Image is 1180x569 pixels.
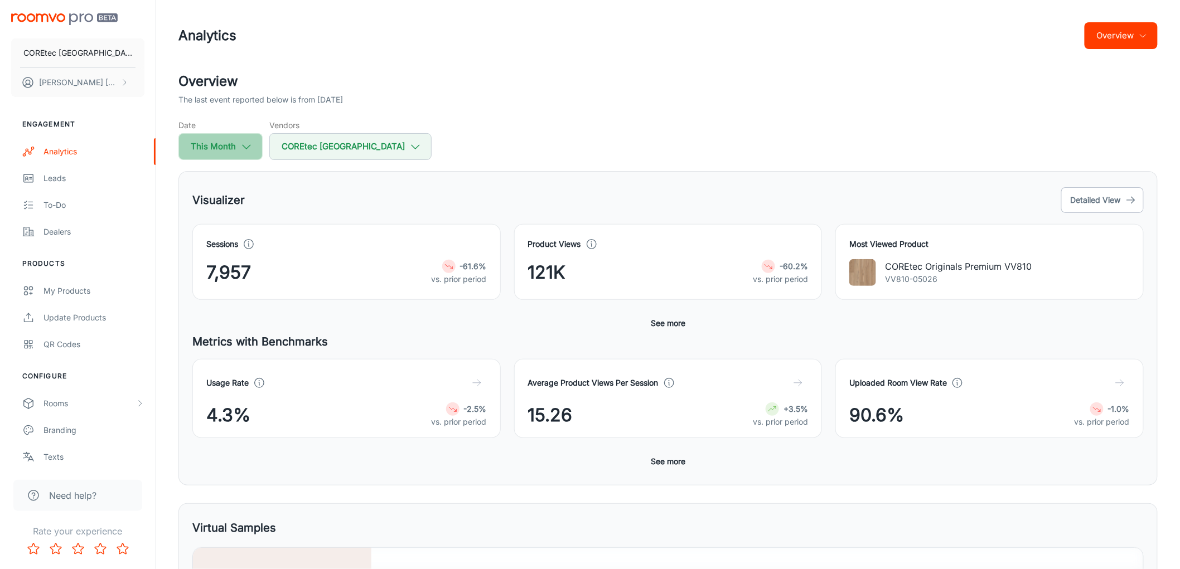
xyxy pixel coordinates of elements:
p: COREtec [GEOGRAPHIC_DATA] [23,47,132,59]
p: vs. prior period [753,416,808,428]
span: 7,957 [206,259,251,286]
p: The last event reported below is from [DATE] [178,94,343,106]
button: See more [646,313,690,333]
div: Analytics [43,145,144,158]
h4: Average Product Views Per Session [528,377,659,389]
p: vs. prior period [432,416,487,428]
strong: +3.5% [784,404,808,414]
button: See more [646,451,690,471]
button: Rate 5 star [112,538,134,560]
div: Leads [43,172,144,184]
button: Rate 4 star [89,538,112,560]
div: Update Products [43,312,144,324]
p: VV810-05026 [885,273,1032,285]
div: QR Codes [43,338,144,351]
h4: Uploaded Room View Rate [849,377,947,389]
strong: -2.5% [464,404,487,414]
h5: Visualizer [192,192,245,208]
button: [PERSON_NAME] [PERSON_NAME] [11,68,144,97]
span: 121K [528,259,566,286]
h4: Sessions [206,238,238,250]
div: Rooms [43,397,136,410]
div: Dealers [43,226,144,238]
div: Texts [43,451,144,463]
p: vs. prior period [1075,416,1130,428]
p: COREtec Originals Premium VV810 [885,260,1032,273]
h5: Virtual Samples [192,519,276,536]
strong: -1.0% [1108,404,1130,414]
h5: Vendors [269,119,432,131]
span: Need help? [49,489,96,502]
button: Detailed View [1061,187,1144,213]
div: Branding [43,424,144,436]
p: [PERSON_NAME] [PERSON_NAME] [39,76,118,89]
p: Rate your experience [9,524,147,538]
p: vs. prior period [432,273,487,285]
h4: Usage Rate [206,377,249,389]
strong: -60.2% [780,261,808,271]
button: Rate 3 star [67,538,89,560]
button: Overview [1085,22,1158,49]
button: Rate 1 star [22,538,45,560]
h5: Date [178,119,263,131]
h5: Metrics with Benchmarks [192,333,1144,350]
img: COREtec Originals Premium VV810 [849,259,876,286]
button: Rate 2 star [45,538,67,560]
span: 15.26 [528,402,573,429]
h4: Product Views [528,238,581,250]
span: 90.6% [849,402,904,429]
p: vs. prior period [753,273,808,285]
button: COREtec [GEOGRAPHIC_DATA] [269,133,432,160]
h2: Overview [178,71,1158,91]
span: 4.3% [206,402,250,429]
h1: Analytics [178,26,236,46]
div: My Products [43,285,144,297]
h4: Most Viewed Product [849,238,1130,250]
img: Roomvo PRO Beta [11,13,118,25]
button: This Month [178,133,263,160]
button: COREtec [GEOGRAPHIC_DATA] [11,38,144,67]
strong: -61.6% [460,261,487,271]
div: To-do [43,199,144,211]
